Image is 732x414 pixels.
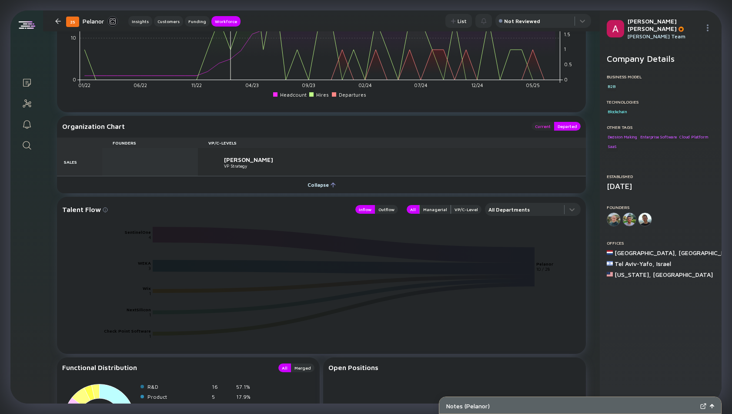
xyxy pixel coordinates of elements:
button: Inflow [355,205,375,214]
div: Sales [57,148,102,176]
text: 3 [148,266,151,271]
div: Enterprise Software [639,132,678,141]
button: Current [531,122,554,131]
div: [PERSON_NAME] [PERSON_NAME] [628,17,701,32]
div: Sales [147,404,208,410]
img: Netherlands Flag [607,249,613,256]
tspan: 01/22 [78,83,90,88]
div: R&D [147,384,208,390]
div: Cloud Platform [679,132,709,141]
button: Collapse [57,176,586,193]
div: [DATE] [607,182,715,191]
div: Collapse [302,178,341,192]
div: Pelanor [83,16,118,27]
button: Funding [185,16,210,27]
div: 25 [66,17,79,27]
text: 4 [149,235,151,240]
text: Check Point Software [104,328,151,333]
div: Israel [656,260,671,267]
img: Open Notes [710,404,714,408]
div: Insights [128,17,152,26]
img: Alex Profile Picture [607,20,624,37]
img: Israel Flag [607,260,613,266]
button: Outflow [375,205,398,214]
img: Expand Notes [700,403,706,409]
a: Investor Map [10,92,43,113]
div: Funding [185,17,210,26]
div: Customers [154,17,183,26]
div: 1 [212,404,233,410]
text: 1 [149,333,151,339]
div: 5 [212,394,233,400]
div: VP Strategy [224,163,281,168]
div: 16 [212,384,233,390]
div: Founders [607,205,715,210]
a: Lists [10,71,43,92]
div: B2B [607,82,616,91]
tspan: 1.5 [564,31,570,37]
div: [US_STATE] , [615,271,651,278]
div: [PERSON_NAME] Team [628,33,701,40]
button: Insights [128,16,152,27]
div: Managerial [420,205,451,214]
div: [GEOGRAPHIC_DATA] , [615,249,677,256]
button: Merged [291,364,314,372]
div: 3.6% [236,404,257,410]
tspan: 1 [564,47,566,52]
tspan: 07/24 [414,83,428,88]
tspan: 02/24 [358,83,372,88]
button: Customers [154,16,183,27]
div: Decision Making [607,132,638,141]
tspan: 09/23 [302,83,315,88]
a: Reminders [10,113,43,134]
div: Workforce [211,17,241,26]
tspan: 0.5 [564,61,572,67]
div: 57.1% [236,384,257,390]
button: Departed [554,122,581,131]
button: List [445,14,472,28]
div: [PERSON_NAME] [224,156,281,163]
div: Open Positions [328,364,581,371]
div: Business Model [607,74,715,79]
div: Offices [607,240,715,246]
div: Other Tags [607,125,715,130]
h2: Company Details [607,54,715,64]
div: Organization Chart [62,122,523,131]
text: Pelanor [536,262,553,267]
button: Workforce [211,16,241,27]
text: 1 [149,291,151,296]
tspan: 0 [564,77,568,82]
div: 17.9% [236,394,257,400]
button: VP/C-Level [451,205,481,214]
div: Established [607,174,715,179]
div: Tel Aviv-Yafo , [615,260,655,267]
img: United States Flag [607,271,613,277]
div: Product [147,394,208,400]
div: Blockchain [607,107,628,116]
tspan: 10 [71,35,76,40]
text: NextSilicon [127,307,151,312]
text: SentinelOne [125,229,151,235]
button: All [407,205,419,214]
tspan: 11/22 [191,83,202,88]
div: Functional Distribution [62,364,270,372]
text: Wix [143,286,151,291]
div: VP/C-Levels [198,140,586,145]
button: All [278,364,291,372]
div: Not Reviewed [504,18,540,24]
div: Technologies [607,99,715,104]
tspan: 05/25 [526,83,540,88]
div: [GEOGRAPHIC_DATA] [653,271,713,278]
img: Alex Waiman picture [208,155,222,169]
tspan: 06/22 [134,83,147,88]
div: Founders [102,140,198,145]
div: SaaS [607,142,618,151]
